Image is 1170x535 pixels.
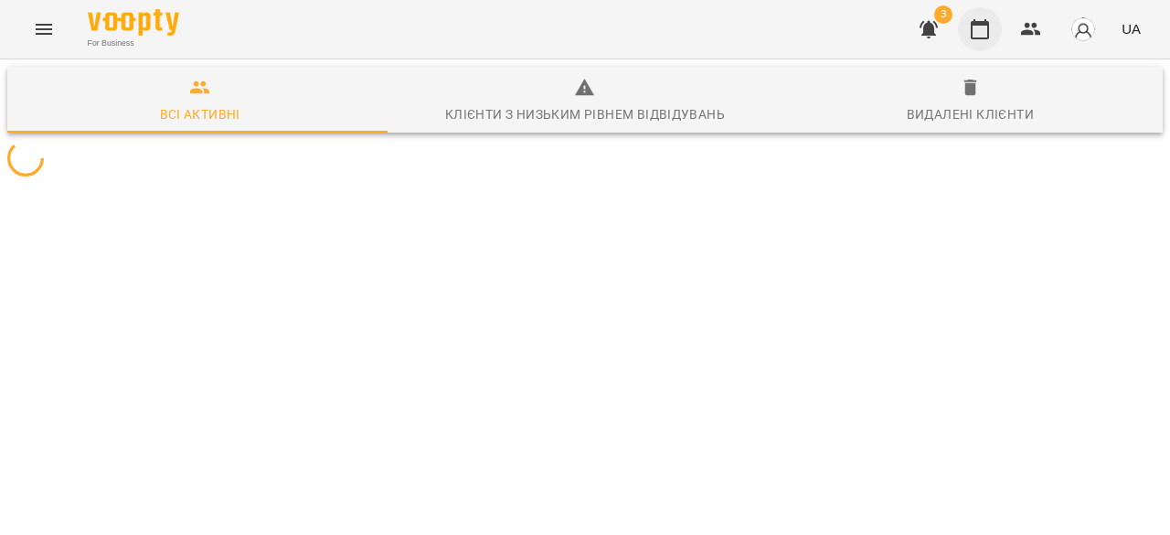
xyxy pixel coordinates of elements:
div: Видалені клієнти [907,103,1034,125]
img: Voopty Logo [88,9,179,36]
span: 3 [934,5,952,24]
div: Клієнти з низьким рівнем відвідувань [445,103,725,125]
img: avatar_s.png [1070,16,1096,42]
button: Menu [22,7,66,51]
button: UA [1114,12,1148,46]
span: UA [1122,19,1141,38]
div: Всі активні [160,103,240,125]
span: For Business [88,37,179,49]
